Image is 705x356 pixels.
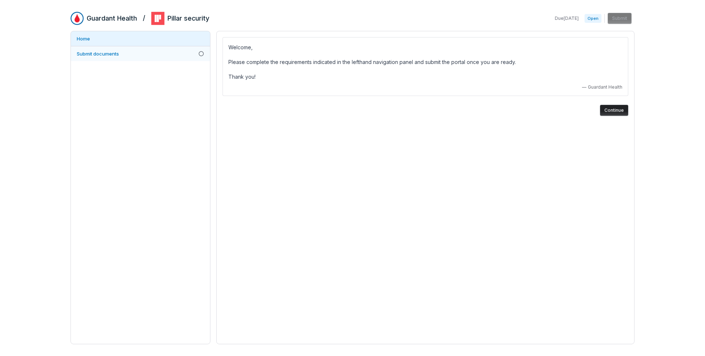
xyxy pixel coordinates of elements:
[71,31,210,46] a: Home
[87,14,137,23] h2: Guardant Health
[77,51,119,57] span: Submit documents
[555,15,579,21] span: Due [DATE]
[143,12,145,23] h2: /
[600,105,628,116] button: Continue
[228,72,622,81] p: Thank you!
[582,84,586,90] span: —
[167,14,209,23] h2: Pillar security
[585,14,601,23] span: Open
[588,84,622,90] span: Guardant Health
[71,46,210,61] a: Submit documents
[228,43,622,52] p: Welcome,
[228,58,622,67] p: Please complete the requirements indicated in the lefthand navigation panel and submit the portal...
